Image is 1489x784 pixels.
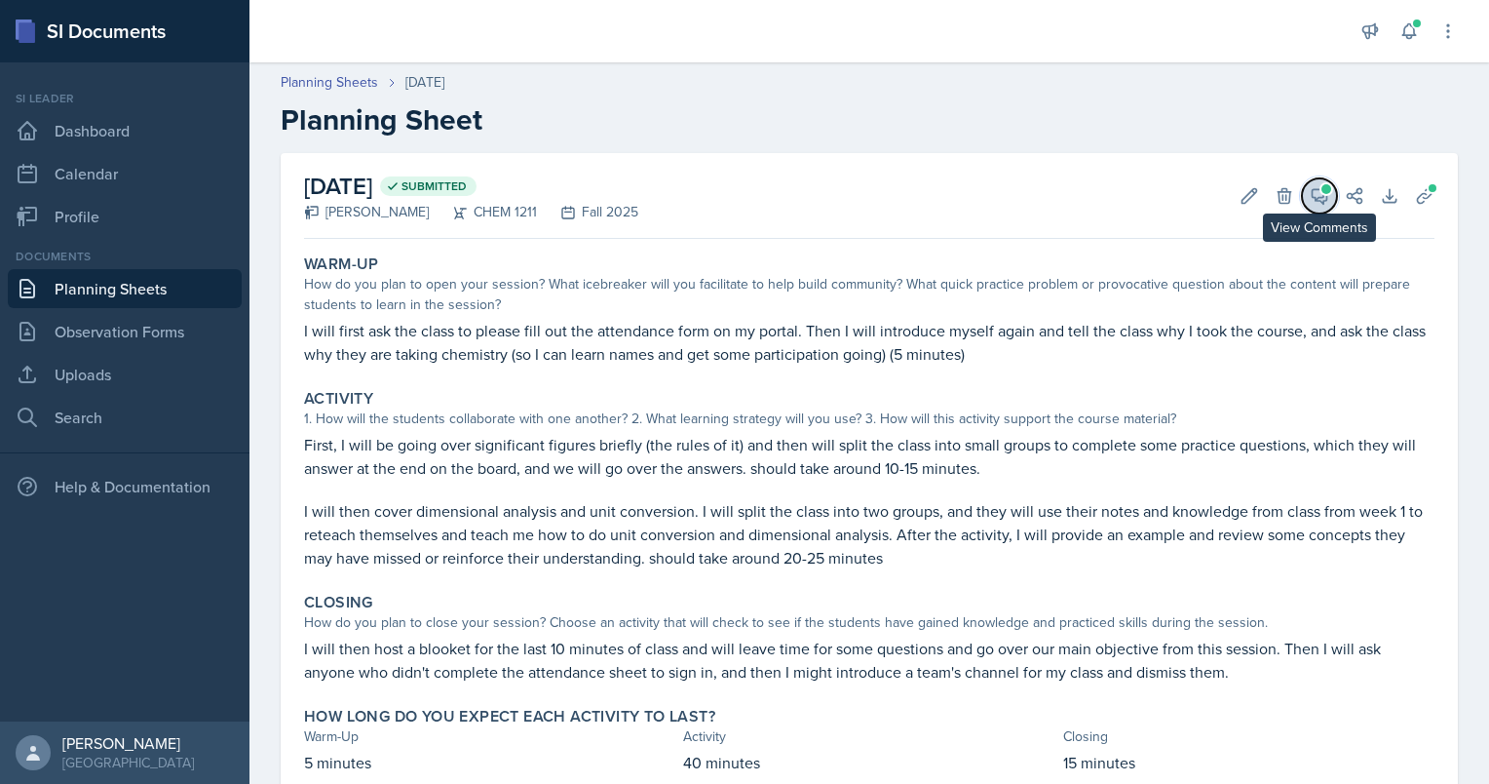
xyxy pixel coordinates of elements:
p: I will first ask the class to please fill out the attendance form on my portal. Then I will intro... [304,319,1434,366]
a: Calendar [8,154,242,193]
a: Profile [8,197,242,236]
div: Si leader [8,90,242,107]
div: [GEOGRAPHIC_DATA] [62,753,194,772]
h2: Planning Sheet [281,102,1458,137]
a: Dashboard [8,111,242,150]
div: How do you plan to close your session? Choose an activity that will check to see if the students ... [304,612,1434,633]
div: How do you plan to open your session? What icebreaker will you facilitate to help build community... [304,274,1434,315]
div: Fall 2025 [537,202,638,222]
div: Warm-Up [304,726,675,747]
p: 15 minutes [1063,751,1434,774]
div: Documents [8,248,242,265]
label: How long do you expect each activity to last? [304,707,715,726]
label: Closing [304,593,373,612]
div: Activity [683,726,1054,747]
button: View Comments [1302,178,1337,214]
div: CHEM 1211 [429,202,537,222]
div: Closing [1063,726,1434,747]
p: I will then host a blooket for the last 10 minutes of class and will leave time for some question... [304,637,1434,684]
div: Help & Documentation [8,467,242,506]
div: [PERSON_NAME] [304,202,429,222]
p: I will then cover dimensional analysis and unit conversion. I will split the class into two group... [304,499,1434,569]
a: Planning Sheets [8,269,242,308]
a: Uploads [8,355,242,394]
a: Search [8,398,242,437]
span: Submitted [401,178,467,194]
label: Warm-Up [304,255,379,274]
div: [PERSON_NAME] [62,733,194,753]
div: 1. How will the students collaborate with one another? 2. What learning strategy will you use? 3.... [304,409,1434,429]
p: First, I will be going over significant figures briefly (the rules of it) and then will split the... [304,433,1434,480]
div: [DATE] [405,72,444,93]
h2: [DATE] [304,169,638,204]
a: Planning Sheets [281,72,378,93]
p: 5 minutes [304,751,675,774]
p: 40 minutes [683,751,1054,774]
label: Activity [304,389,373,409]
a: Observation Forms [8,312,242,351]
